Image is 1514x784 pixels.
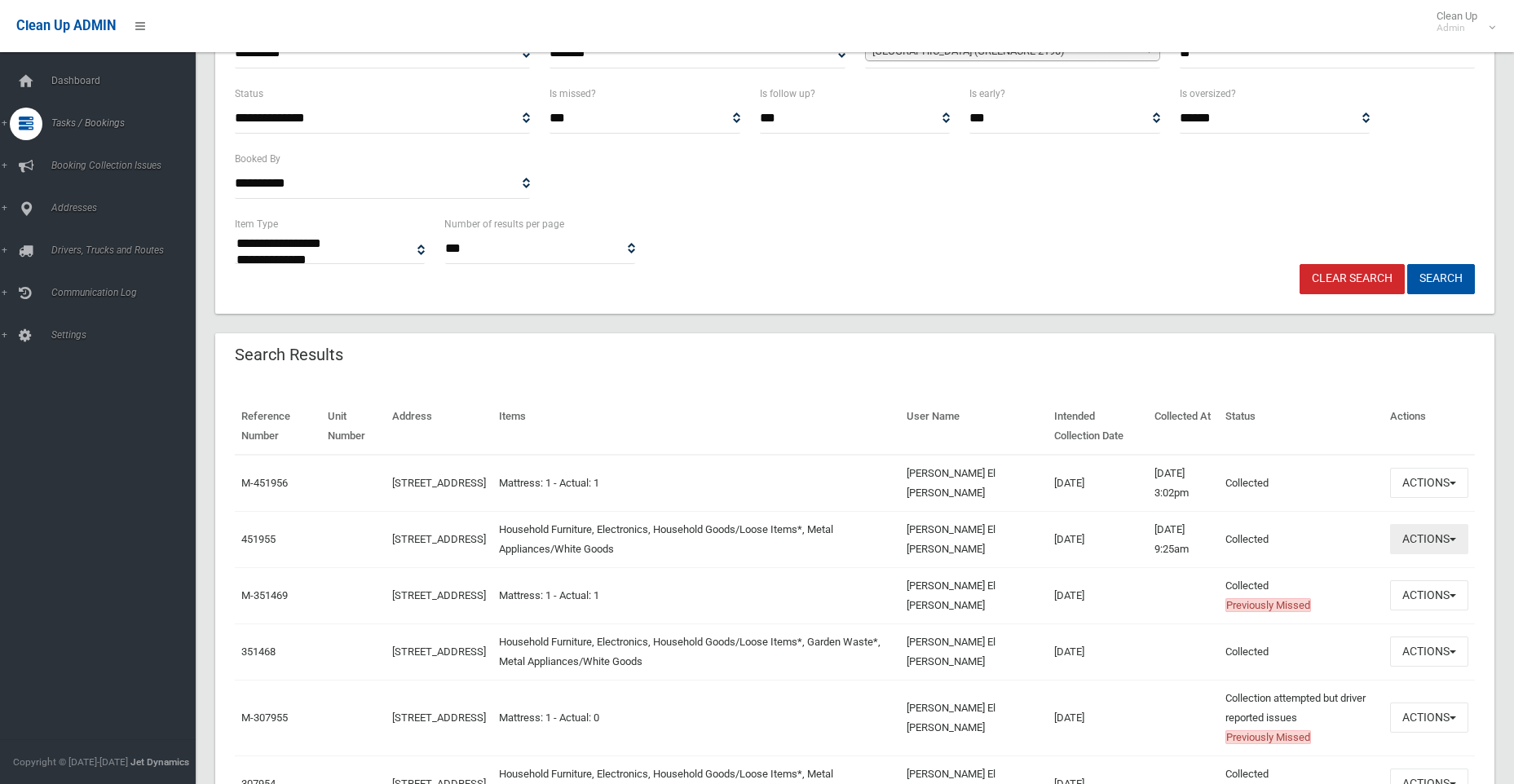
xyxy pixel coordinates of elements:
[13,756,128,768] span: Copyright © [DATE]-[DATE]
[492,455,900,512] td: Mattress: 1 - Actual: 1
[46,160,208,171] span: Booking Collection Issues
[235,399,321,455] th: Reference Number
[321,399,385,455] th: Unit Number
[241,589,288,601] a: M-351469
[241,477,288,489] a: M-451956
[492,680,900,755] td: Mattress: 1 - Actual: 0
[1407,264,1475,294] button: Search
[1225,730,1311,744] span: Previously Missed
[215,339,363,371] header: Search Results
[241,533,276,545] a: 451955
[16,18,116,33] span: Clean Up ADMIN
[492,511,900,567] td: Household Furniture, Electronics, Household Goods/Loose Items*, Metal Appliances/White Goods
[550,85,596,103] label: Is missed?
[1390,703,1468,733] button: Actions
[1148,399,1219,455] th: Collected At
[1390,636,1468,667] button: Actions
[1300,264,1405,294] a: Clear Search
[1390,580,1468,610] button: Actions
[900,567,1048,623] td: [PERSON_NAME] El [PERSON_NAME]
[1219,455,1384,512] td: Collected
[1390,468,1468,498] button: Actions
[1048,623,1148,680] td: [DATE]
[1219,399,1384,455] th: Status
[1437,22,1477,34] small: Admin
[1428,10,1494,34] span: Clean Up
[46,117,208,129] span: Tasks / Bookings
[235,215,278,233] label: Item Type
[235,150,280,168] label: Booked By
[46,202,208,214] span: Addresses
[1219,680,1384,755] td: Collection attempted but driver reported issues
[392,711,486,724] a: [STREET_ADDRESS]
[900,399,1048,455] th: User Name
[1219,623,1384,680] td: Collected
[130,756,189,768] strong: Jet Dynamics
[900,680,1048,755] td: [PERSON_NAME] El [PERSON_NAME]
[969,85,1005,103] label: Is early?
[1180,85,1236,103] label: Is oversized?
[241,645,276,658] a: 351468
[1225,598,1311,612] span: Previously Missed
[492,399,900,455] th: Items
[444,215,564,233] label: Number of results per page
[392,533,486,545] a: [STREET_ADDRESS]
[46,329,208,341] span: Settings
[1048,680,1148,755] td: [DATE]
[900,623,1048,680] td: [PERSON_NAME] El [PERSON_NAME]
[492,623,900,680] td: Household Furniture, Electronics, Household Goods/Loose Items*, Garden Waste*, Metal Appliances/W...
[1048,399,1148,455] th: Intended Collection Date
[760,85,815,103] label: Is follow up?
[392,645,486,658] a: [STREET_ADDRESS]
[392,589,486,601] a: [STREET_ADDRESS]
[46,244,208,256] span: Drivers, Trucks and Routes
[1384,399,1475,455] th: Actions
[1219,511,1384,567] td: Collected
[241,711,288,724] a: M-307955
[900,511,1048,567] td: [PERSON_NAME] El [PERSON_NAME]
[386,399,492,455] th: Address
[1390,524,1468,554] button: Actions
[1148,511,1219,567] td: [DATE] 9:25am
[235,85,263,103] label: Status
[1148,455,1219,512] td: [DATE] 3:02pm
[900,455,1048,512] td: [PERSON_NAME] El [PERSON_NAME]
[46,287,208,298] span: Communication Log
[1219,567,1384,623] td: Collected
[46,75,208,86] span: Dashboard
[1048,455,1148,512] td: [DATE]
[492,567,900,623] td: Mattress: 1 - Actual: 1
[392,477,486,489] a: [STREET_ADDRESS]
[1048,511,1148,567] td: [DATE]
[1048,567,1148,623] td: [DATE]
